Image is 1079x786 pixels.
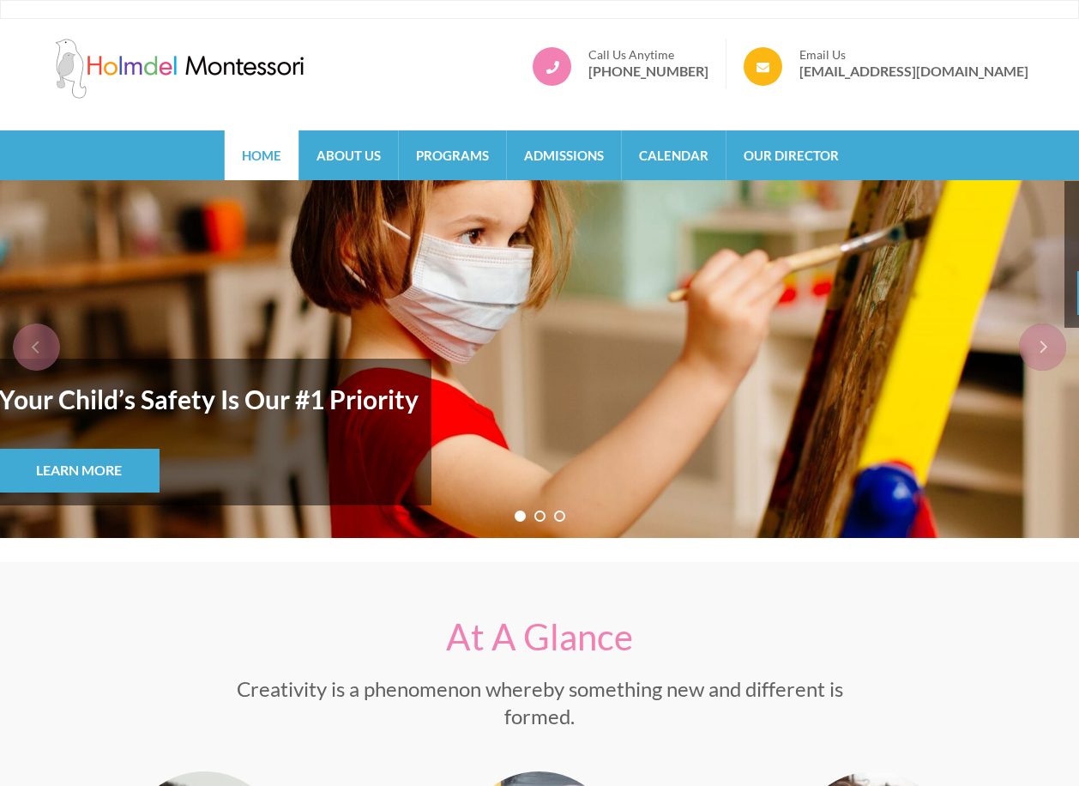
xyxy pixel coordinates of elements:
[225,130,298,180] a: Home
[1019,323,1066,371] div: next
[205,616,874,657] h2: At A Glance
[588,63,708,80] a: [PHONE_NUMBER]
[588,47,708,63] span: Call Us Anytime
[799,63,1028,80] a: [EMAIL_ADDRESS][DOMAIN_NAME]
[13,323,60,371] div: prev
[51,39,308,99] img: Holmdel Montessori School
[799,47,1028,63] span: Email Us
[399,130,506,180] a: Programs
[622,130,726,180] a: Calendar
[205,675,874,730] p: Creativity is a phenomenon whereby something new and different is formed.
[726,130,856,180] a: Our Director
[299,130,398,180] a: About Us
[507,130,621,180] a: Admissions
